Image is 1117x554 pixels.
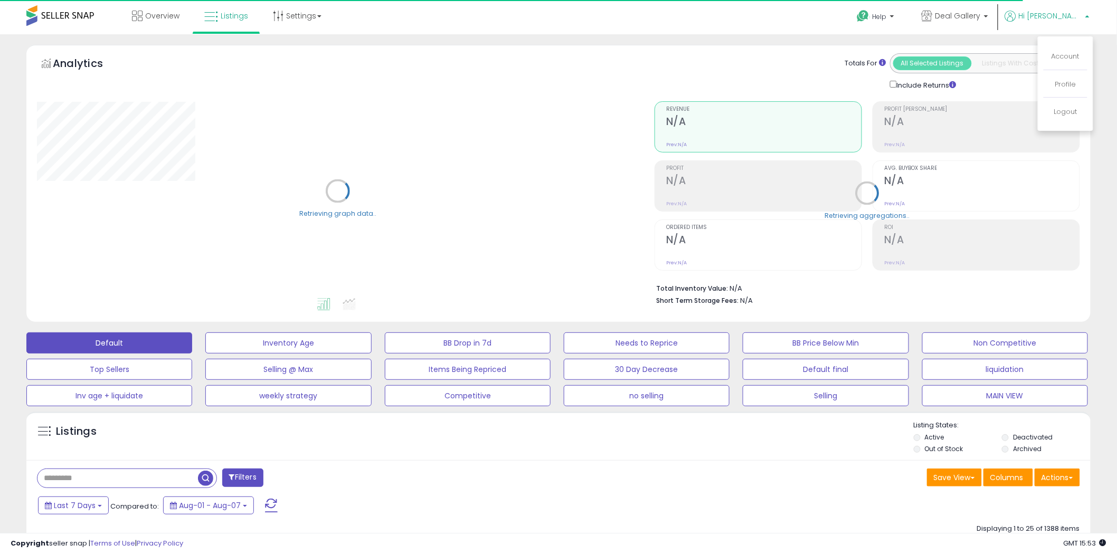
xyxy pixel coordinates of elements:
button: Filters [222,469,263,487]
a: Help [849,2,905,34]
a: Account [1052,51,1080,61]
button: liquidation [922,359,1088,380]
button: Needs to Reprice [564,332,730,354]
span: Listings [221,11,248,21]
button: Aug-01 - Aug-07 [163,496,254,514]
button: MAIN VIEW [922,385,1088,406]
a: Terms of Use [90,538,135,548]
label: Active [925,433,944,442]
div: Retrieving aggregations.. [825,211,910,221]
div: seller snap | | [11,539,183,549]
span: Columns [990,472,1024,483]
div: Include Returns [882,79,969,91]
button: Non Competitive [922,332,1088,354]
a: Profile [1055,79,1076,89]
button: BB Drop in 7d [385,332,551,354]
button: no selling [564,385,730,406]
button: Last 7 Days [38,496,109,514]
button: Selling @ Max [205,359,371,380]
div: Displaying 1 to 25 of 1388 items [977,524,1080,534]
button: Actions [1035,469,1080,486]
button: Items Being Repriced [385,359,551,380]
button: Inventory Age [205,332,371,354]
div: Retrieving graph data.. [299,209,376,218]
button: weekly strategy [205,385,371,406]
button: Listings With Cost [971,56,1050,70]
button: Columns [983,469,1033,486]
button: Inv age + liquidate [26,385,192,406]
span: 2025-08-15 15:53 GMT [1064,538,1106,548]
button: Save View [927,469,982,486]
button: Selling [743,385,908,406]
label: Out of Stock [925,444,963,453]
span: Last 7 Days [54,500,96,511]
a: Hi [PERSON_NAME] [1005,11,1090,34]
button: Default final [743,359,908,380]
label: Archived [1013,444,1042,453]
span: Overview [145,11,179,21]
button: Top Sellers [26,359,192,380]
button: Competitive [385,385,551,406]
h5: Analytics [53,56,124,73]
span: Deal Gallery [935,11,981,21]
label: Deactivated [1013,433,1053,442]
button: Default [26,332,192,354]
button: All Selected Listings [893,56,972,70]
button: BB Price Below Min [743,332,908,354]
p: Listing States: [914,421,1091,431]
div: Totals For [845,59,886,69]
span: Compared to: [110,501,159,511]
span: Help [873,12,887,21]
i: Get Help [857,9,870,23]
a: Privacy Policy [137,538,183,548]
strong: Copyright [11,538,49,548]
h5: Listings [56,424,97,439]
span: Aug-01 - Aug-07 [179,500,241,511]
button: 30 Day Decrease [564,359,730,380]
a: Logout [1054,107,1077,117]
span: Hi [PERSON_NAME] [1019,11,1082,21]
